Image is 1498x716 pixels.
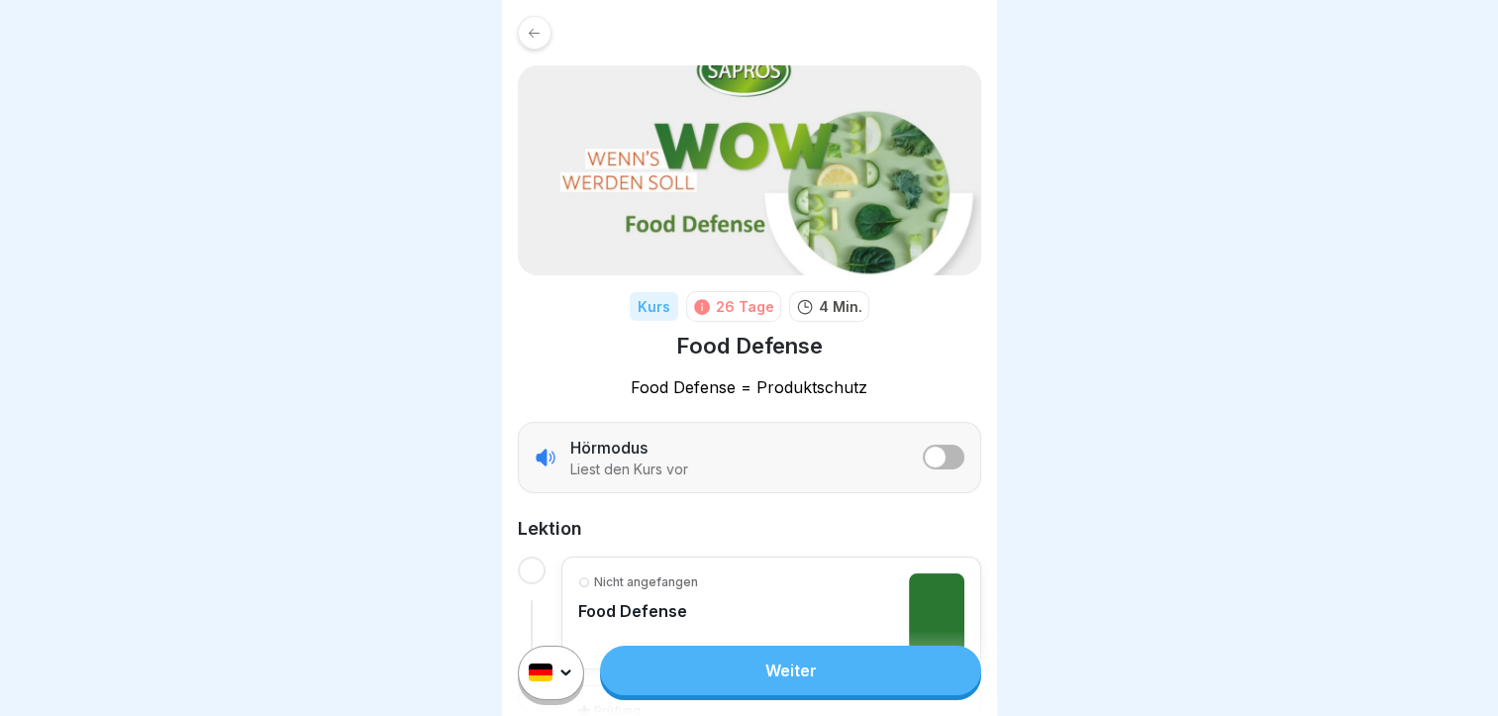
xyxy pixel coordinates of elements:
[518,376,981,398] p: Food Defense = Produktschutz
[518,517,981,541] h2: Lektion
[578,601,698,621] p: Food Defense
[570,460,688,478] p: Liest den Kurs vor
[594,573,698,591] p: Nicht angefangen
[923,445,964,469] button: listener mode
[578,573,964,653] a: Nicht angefangenFood Defense
[819,296,862,317] p: 4 Min.
[630,292,678,321] div: Kurs
[570,437,648,459] p: Hörmodus
[518,65,981,275] img: b09us41hredzt9sfzsl3gafq.png
[676,332,823,360] h1: Food Defense
[909,573,964,653] img: i56hrusqlxh7wfploiwmgbsd.png
[529,665,552,682] img: de.svg
[716,296,774,317] div: 26 Tage
[600,646,980,695] a: Weiter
